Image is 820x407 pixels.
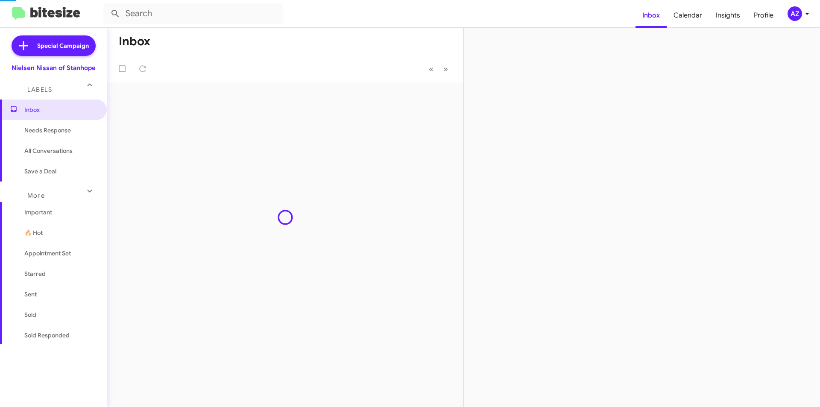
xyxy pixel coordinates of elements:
[24,208,97,217] span: Important
[37,41,89,50] span: Special Campaign
[12,35,96,56] a: Special Campaign
[24,290,37,299] span: Sent
[24,331,70,340] span: Sold Responded
[667,3,709,28] a: Calendar
[24,228,43,237] span: 🔥 Hot
[424,60,453,78] nav: Page navigation example
[24,126,97,135] span: Needs Response
[27,86,52,94] span: Labels
[429,64,433,74] span: «
[438,60,453,78] button: Next
[443,64,448,74] span: »
[780,6,811,21] button: AZ
[709,3,747,28] a: Insights
[24,249,71,258] span: Appointment Set
[12,64,96,72] div: Nielsen Nissan of Stanhope
[24,146,73,155] span: All Conversations
[747,3,780,28] a: Profile
[27,192,45,199] span: More
[24,105,97,114] span: Inbox
[424,60,439,78] button: Previous
[788,6,802,21] div: AZ
[103,3,283,24] input: Search
[635,3,667,28] a: Inbox
[24,167,56,176] span: Save a Deal
[24,310,36,319] span: Sold
[119,35,150,48] h1: Inbox
[24,269,46,278] span: Starred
